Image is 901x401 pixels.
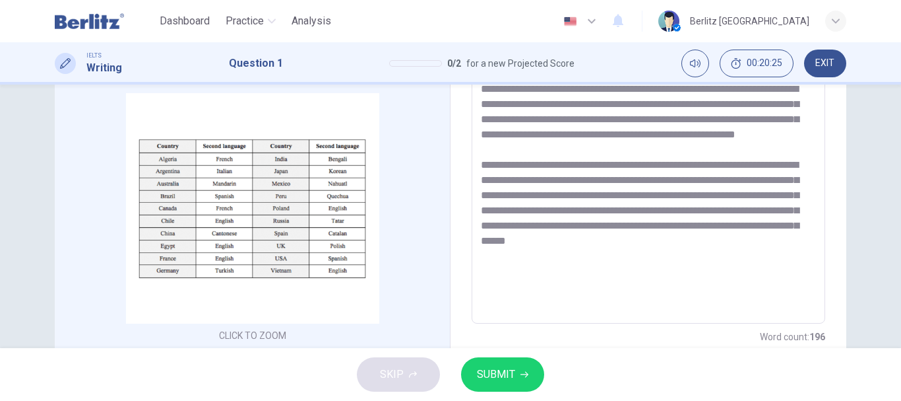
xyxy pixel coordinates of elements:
span: Dashboard [160,13,210,29]
span: EXIT [815,58,834,69]
img: Berlitz Latam logo [55,8,124,34]
span: Practice [226,13,264,29]
img: en [562,17,578,26]
span: 00:20:25 [747,58,782,69]
span: IELTS [86,51,102,60]
button: 00:20:25 [720,50,793,77]
h1: Question 1 [229,55,283,71]
div: Hide [720,50,793,77]
h6: Word count : [760,329,825,345]
button: Dashboard [154,9,215,33]
div: Berlitz [GEOGRAPHIC_DATA] [690,13,809,29]
h1: Writing [86,60,122,76]
button: Practice [220,9,281,33]
span: for a new Projected Score [466,55,575,71]
strong: 196 [809,332,825,342]
div: Mute [681,50,709,77]
a: Berlitz Latam logo [55,8,154,34]
img: Profile picture [658,11,679,32]
span: SUBMIT [477,365,515,384]
span: Analysis [292,13,331,29]
button: EXIT [804,50,846,77]
button: SUBMIT [461,357,544,392]
span: 0 / 2 [447,55,461,71]
button: Analysis [286,9,336,33]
